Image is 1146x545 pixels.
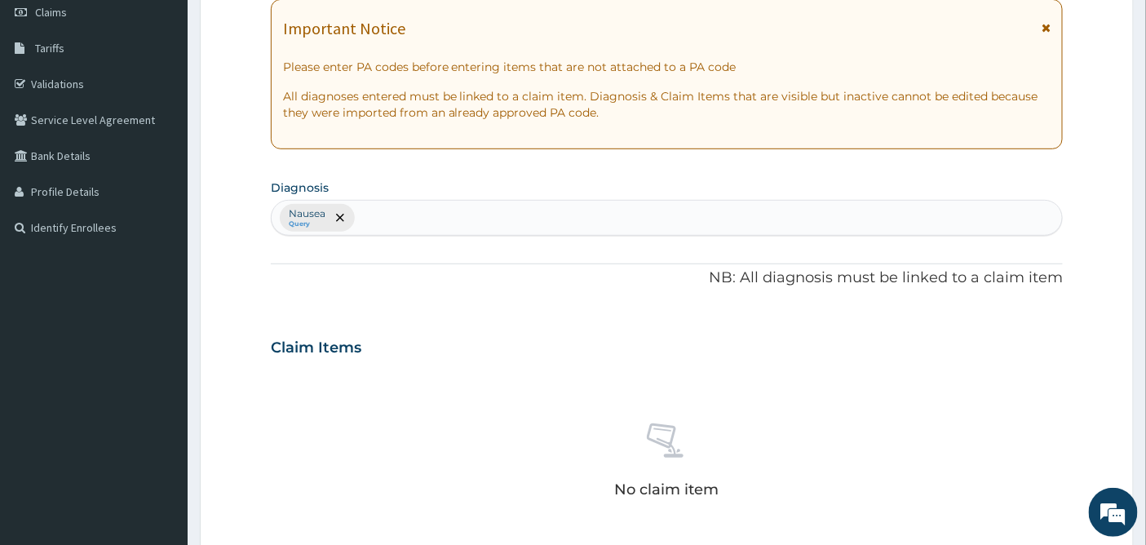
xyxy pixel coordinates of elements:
label: Diagnosis [271,179,329,196]
p: Please enter PA codes before entering items that are not attached to a PA code [283,59,1051,75]
span: Claims [35,5,67,20]
small: Query [289,220,325,228]
div: Minimize live chat window [268,8,307,47]
p: All diagnoses entered must be linked to a claim item. Diagnosis & Claim Items that are visible bu... [283,88,1051,121]
textarea: Type your message and hit 'Enter' [8,368,311,425]
img: d_794563401_company_1708531726252_794563401 [30,82,66,122]
span: remove selection option [333,210,347,225]
h3: Claim Items [271,339,361,357]
span: Tariffs [35,41,64,55]
div: Chat with us now [85,91,274,113]
p: No claim item [614,481,719,498]
span: We're online! [95,166,225,331]
h1: Important Notice [283,20,405,38]
p: Nausea [289,207,325,220]
p: NB: All diagnosis must be linked to a claim item [271,268,1064,289]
